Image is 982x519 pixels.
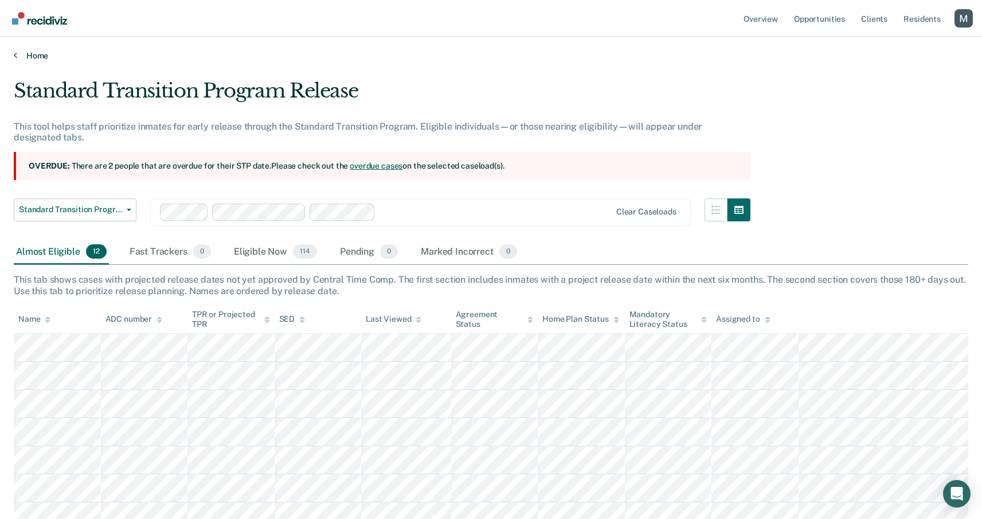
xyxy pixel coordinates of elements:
div: Assigned to [716,314,770,324]
img: Recidiviz [12,12,67,25]
div: This tab shows cases with projected release dates not yet approved by Central Time Comp. The firs... [14,274,968,296]
span: 0 [499,244,517,259]
span: 114 [293,244,317,259]
div: TPR or Projected TPR [192,310,270,329]
div: Agreement Status [456,310,534,329]
div: Pending0 [338,240,400,265]
div: Fast Trackers0 [127,240,213,265]
div: ADC number [105,314,163,324]
span: 0 [193,244,211,259]
a: Home [14,50,968,61]
div: Last Viewed [366,314,421,324]
div: SED [279,314,306,324]
div: Mandatory Literacy Status [629,310,707,329]
button: Standard Transition Program Release [14,198,136,221]
div: Marked Incorrect0 [418,240,519,265]
div: Clear caseloads [616,207,676,217]
a: overdue cases [350,161,402,170]
span: 0 [380,244,398,259]
div: Almost Eligible12 [14,240,109,265]
div: Standard Transition Program Release [14,79,750,112]
span: 12 [86,244,107,259]
section: There are 2 people that are overdue for their STP date. Please check out the on the selected case... [14,152,750,180]
strong: Overdue: [29,161,70,170]
div: This tool helps staff prioritize inmates for early release through the Standard Transition Progra... [14,121,750,143]
div: Name [18,314,50,324]
div: Eligible Now114 [232,240,319,265]
button: Profile dropdown button [954,9,973,28]
div: Home Plan Status [542,314,619,324]
span: Standard Transition Program Release [19,205,122,214]
div: Open Intercom Messenger [943,480,971,508]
